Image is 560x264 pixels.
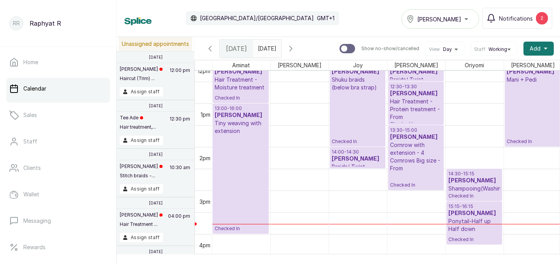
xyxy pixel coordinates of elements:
[448,203,500,210] p: 15:15 - 16:15
[507,76,558,84] p: Mani + Pedi
[168,66,191,87] p: 12:00 pm
[149,152,163,157] p: [DATE]
[149,201,163,205] p: [DATE]
[30,19,61,28] p: Raphyat R
[390,182,442,188] span: Checked In
[390,68,442,76] h3: [PERSON_NAME]
[536,12,548,24] div: 2
[509,60,556,70] span: [PERSON_NAME]
[6,51,110,73] a: Home
[448,177,500,185] h3: [PERSON_NAME]
[119,37,192,51] p: Unassigned appointments
[448,171,500,177] p: 14:30 - 15:15
[393,60,440,70] span: [PERSON_NAME]
[23,191,39,198] p: Wallet
[523,42,554,56] button: Add
[168,163,191,184] p: 10:30 am
[231,60,252,70] span: Aminat
[120,163,163,170] p: [PERSON_NAME]
[507,68,558,76] h3: [PERSON_NAME]
[332,149,383,155] p: 14:00 - 14:30
[215,226,267,232] span: Checked In
[120,233,163,242] button: Assign staff
[6,104,110,126] a: Sales
[474,46,485,52] span: Staff
[149,249,163,254] p: [DATE]
[332,68,383,76] h3: [PERSON_NAME]
[429,46,440,52] span: View
[226,44,247,53] span: [DATE]
[23,138,37,145] p: Staff
[120,66,163,72] p: [PERSON_NAME]
[6,184,110,205] a: Wallet
[448,210,500,217] h3: [PERSON_NAME]
[390,90,442,98] h3: [PERSON_NAME]
[120,173,163,179] p: Stitch braids -...
[215,119,267,135] p: Tiny weaving with extension
[215,76,267,91] p: Hair Treatment - Moisture treatment
[215,95,267,101] span: Checked In
[499,14,533,23] span: Notifications
[332,138,383,145] span: Checked In
[149,103,163,108] p: [DATE]
[215,112,267,119] h3: [PERSON_NAME]
[463,60,486,70] span: Oriyomi
[448,193,500,199] span: Checked In
[23,85,46,93] p: Calendar
[448,185,500,192] p: Shampooing(Washing)
[530,45,541,52] span: Add
[6,131,110,152] a: Staff
[120,124,156,130] p: Hair treatment,...
[23,58,38,66] p: Home
[120,87,163,96] button: Assign staff
[198,154,212,162] div: 2pm
[390,121,442,127] span: Checked In
[443,46,452,52] span: Day
[332,155,383,163] h3: [PERSON_NAME]
[168,115,191,136] p: 12:30 pm
[13,19,20,27] p: RR
[390,76,442,99] p: Braids/ Twist takeout - Medium cornrows takeout
[6,157,110,179] a: Clients
[120,221,163,227] p: Hair Treatment ...
[352,60,364,70] span: Joy
[120,115,156,121] p: Tee Ade
[200,14,314,22] p: [GEOGRAPHIC_DATA]/[GEOGRAPHIC_DATA]
[361,45,419,52] p: Show no-show/cancelled
[474,46,514,52] button: StaffWorking
[196,67,212,75] div: 12pm
[507,138,558,145] span: Checked In
[6,78,110,100] a: Calendar
[215,105,267,112] p: 13:00 - 16:00
[448,236,500,243] span: Checked In
[276,60,323,70] span: [PERSON_NAME]
[390,141,442,172] p: Cornrow with extension - 4 Cornrows Big size - From
[448,217,500,233] p: Ponytail-Half up Half down
[390,98,442,121] p: Hair Treatment - Protein treatment - From
[390,133,442,141] h3: [PERSON_NAME]
[390,84,442,90] p: 12:30 - 13:30
[317,14,334,22] p: GMT+1
[215,68,267,76] h3: [PERSON_NAME]
[6,210,110,232] a: Messaging
[23,217,51,225] p: Messaging
[23,111,37,119] p: Sales
[23,164,41,172] p: Clients
[120,184,163,194] button: Assign staff
[120,136,163,145] button: Assign staff
[6,236,110,258] a: Rewards
[199,110,212,119] div: 1pm
[167,212,191,233] p: 04:00 pm
[482,8,552,29] button: Notifications2
[429,46,461,52] button: ViewDay
[401,9,479,29] button: [PERSON_NAME]
[220,40,253,58] div: [DATE]
[417,15,461,23] span: [PERSON_NAME]
[120,75,163,82] p: Haircut (Trim) ...
[198,241,212,249] div: 4pm
[332,76,383,91] p: Shuku braids (below bra strap)
[390,127,442,133] p: 13:30 - 15:00
[488,46,507,52] span: Working
[198,198,212,206] div: 3pm
[23,243,45,251] p: Rewards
